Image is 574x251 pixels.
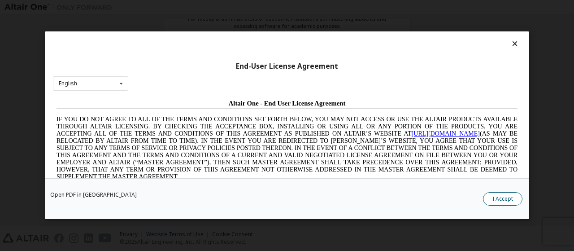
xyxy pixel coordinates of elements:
button: I Accept [483,193,522,206]
div: End-User License Agreement [53,62,521,71]
div: English [59,81,77,86]
span: IF YOU DO NOT AGREE TO ALL OF THE TERMS AND CONDITIONS SET FORTH BELOW, YOU MAY NOT ACCESS OR USE... [4,20,465,84]
span: Lore Ipsumd Sit Ame Cons Adipisc Elitseddo (“Eiusmodte”) in utlabor Etdolo Magnaaliqua Eni. (“Adm... [4,92,465,156]
a: [URL][DOMAIN_NAME] [359,34,427,41]
span: Altair One - End User License Agreement [176,4,293,11]
a: Open PDF in [GEOGRAPHIC_DATA] [50,193,137,198]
